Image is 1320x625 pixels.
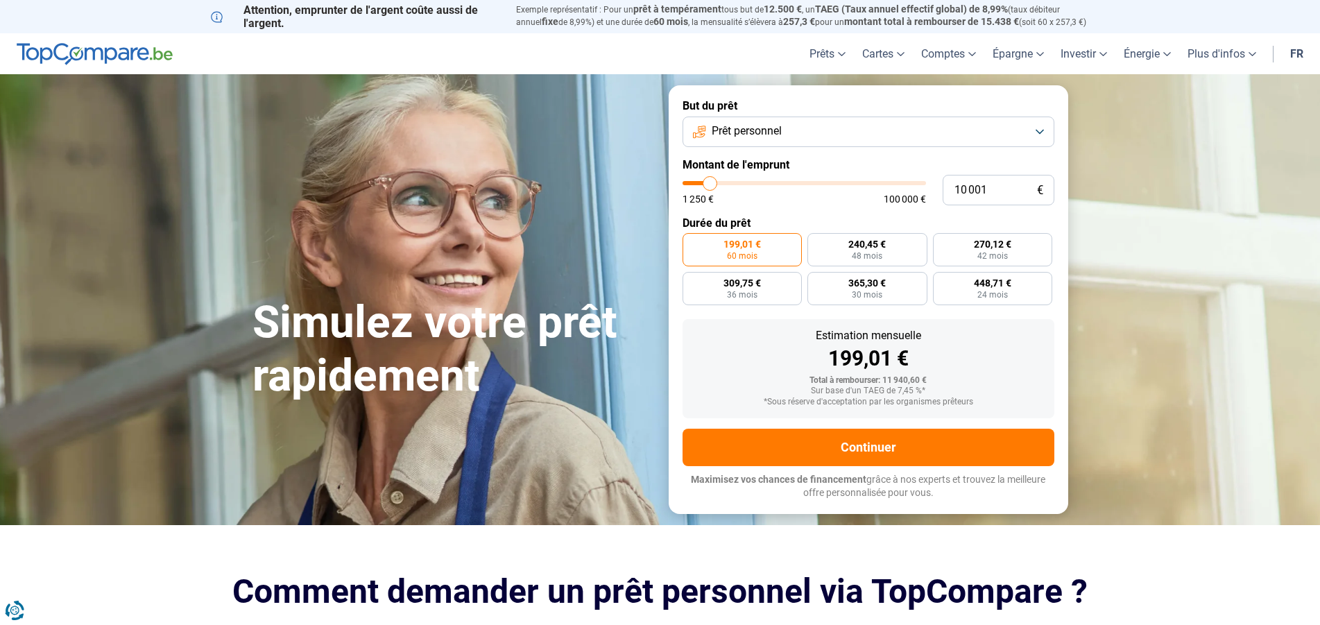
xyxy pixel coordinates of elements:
h2: Comment demander un prêt personnel via TopCompare ? [211,572,1110,610]
span: 42 mois [977,252,1008,260]
div: 199,01 € [694,348,1043,369]
img: TopCompare [17,43,173,65]
label: Durée du prêt [683,216,1054,230]
span: 257,3 € [783,16,815,27]
span: 365,30 € [848,278,886,288]
span: 36 mois [727,291,757,299]
h1: Simulez votre prêt rapidement [252,296,652,403]
a: Épargne [984,33,1052,74]
a: Cartes [854,33,913,74]
span: fixe [542,16,558,27]
p: Exemple représentatif : Pour un tous but de , un (taux débiteur annuel de 8,99%) et une durée de ... [516,3,1110,28]
button: Prêt personnel [683,117,1054,147]
span: montant total à rembourser de 15.438 € [844,16,1019,27]
button: Continuer [683,429,1054,466]
span: 100 000 € [884,194,926,204]
span: TAEG (Taux annuel effectif global) de 8,99% [815,3,1008,15]
a: Comptes [913,33,984,74]
span: prêt à tempérament [633,3,721,15]
span: 309,75 € [723,278,761,288]
a: Investir [1052,33,1115,74]
span: 60 mois [653,16,688,27]
a: Plus d'infos [1179,33,1265,74]
span: 270,12 € [974,239,1011,249]
a: Prêts [801,33,854,74]
span: Prêt personnel [712,123,782,139]
span: 1 250 € [683,194,714,204]
p: grâce à nos experts et trouvez la meilleure offre personnalisée pour vous. [683,473,1054,500]
p: Attention, emprunter de l'argent coûte aussi de l'argent. [211,3,499,30]
span: 448,71 € [974,278,1011,288]
span: 30 mois [852,291,882,299]
a: Énergie [1115,33,1179,74]
span: 199,01 € [723,239,761,249]
div: Estimation mensuelle [694,330,1043,341]
span: 12.500 € [764,3,802,15]
span: 24 mois [977,291,1008,299]
a: fr [1282,33,1312,74]
label: Montant de l'emprunt [683,158,1054,171]
span: 60 mois [727,252,757,260]
span: 240,45 € [848,239,886,249]
span: € [1037,185,1043,196]
div: *Sous réserve d'acceptation par les organismes prêteurs [694,397,1043,407]
label: But du prêt [683,99,1054,112]
div: Total à rembourser: 11 940,60 € [694,376,1043,386]
span: 48 mois [852,252,882,260]
span: Maximisez vos chances de financement [691,474,866,485]
div: Sur base d'un TAEG de 7,45 %* [694,386,1043,396]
